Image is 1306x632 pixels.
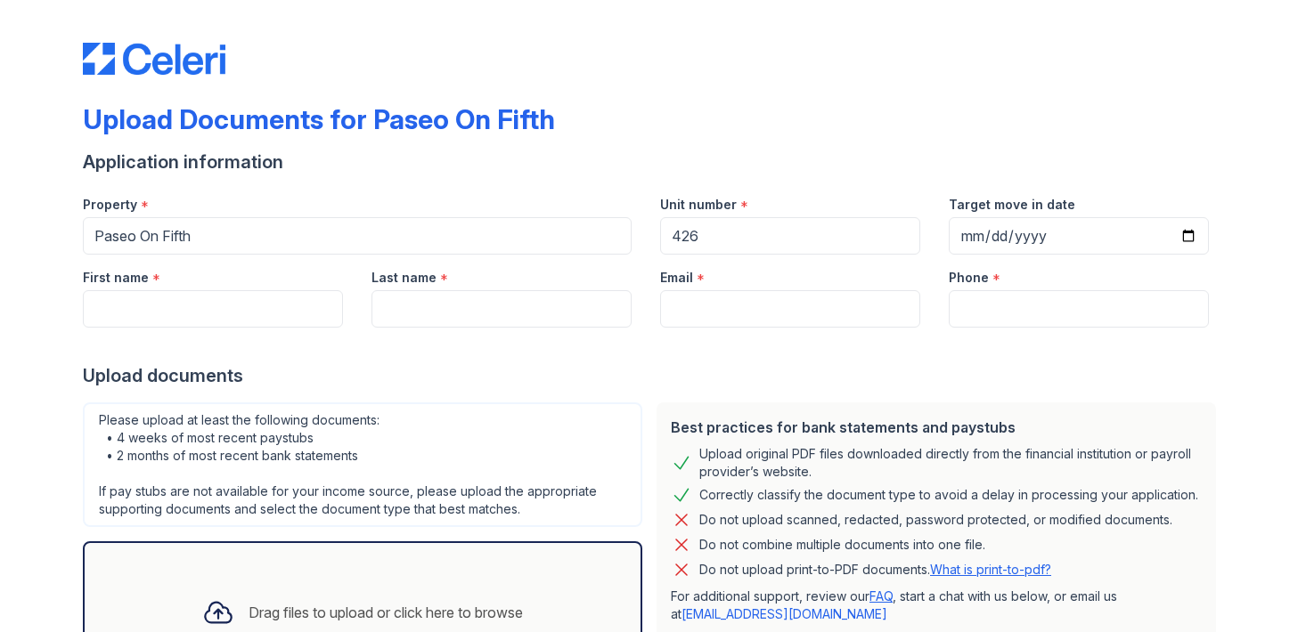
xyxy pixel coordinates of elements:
img: CE_Logo_Blue-a8612792a0a2168367f1c8372b55b34899dd931a85d93a1a3d3e32e68fde9ad4.png [83,43,225,75]
div: Upload Documents for Paseo On Fifth [83,103,555,135]
p: Do not upload print-to-PDF documents. [699,561,1051,579]
div: Correctly classify the document type to avoid a delay in processing your application. [699,484,1198,506]
a: [EMAIL_ADDRESS][DOMAIN_NAME] [682,606,887,621]
label: Phone [949,269,989,287]
label: Property [83,196,137,214]
label: Email [660,269,693,287]
div: Best practices for bank statements and paystubs [671,417,1202,438]
label: First name [83,269,149,287]
p: For additional support, review our , start a chat with us below, or email us at [671,587,1202,623]
div: Upload documents [83,363,1223,388]
div: Do not combine multiple documents into one file. [699,534,985,555]
a: FAQ [869,588,893,604]
a: What is print-to-pdf? [930,562,1051,577]
label: Target move in date [949,196,1075,214]
div: Application information [83,150,1223,174]
label: Last name [371,269,437,287]
div: Upload original PDF files downloaded directly from the financial institution or payroll provider’... [699,445,1202,481]
label: Unit number [660,196,737,214]
div: Please upload at least the following documents: • 4 weeks of most recent paystubs • 2 months of m... [83,402,642,527]
div: Drag files to upload or click here to browse [249,602,523,623]
div: Do not upload scanned, redacted, password protected, or modified documents. [699,509,1172,531]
